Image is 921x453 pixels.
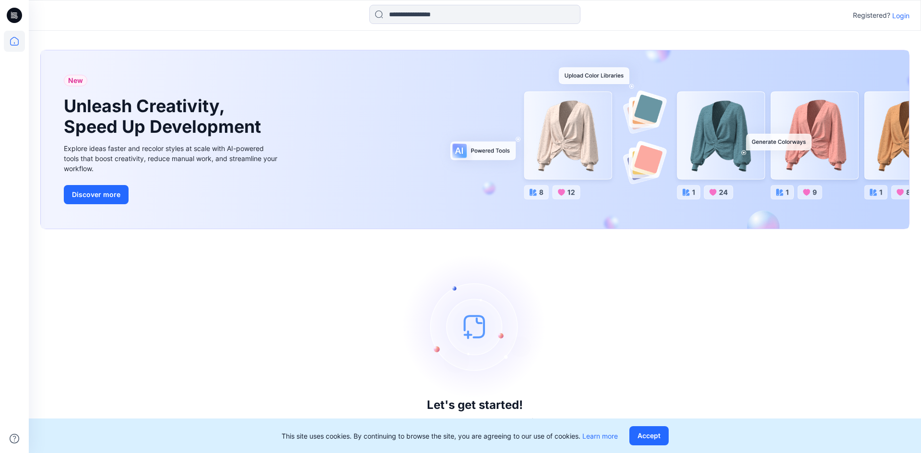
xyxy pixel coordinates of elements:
h1: Unleash Creativity, Speed Up Development [64,96,265,137]
p: Login [892,11,909,21]
a: Discover more [64,185,280,204]
button: Discover more [64,185,129,204]
h3: Let's get started! [427,398,523,412]
img: empty-state-image.svg [403,255,547,398]
p: Click New to add a style or create a folder. [396,416,554,427]
p: This site uses cookies. By continuing to browse the site, you are agreeing to our use of cookies. [282,431,618,441]
p: Registered? [853,10,890,21]
a: Learn more [582,432,618,440]
button: Accept [629,426,669,445]
div: Explore ideas faster and recolor styles at scale with AI-powered tools that boost creativity, red... [64,143,280,174]
span: New [68,75,83,86]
